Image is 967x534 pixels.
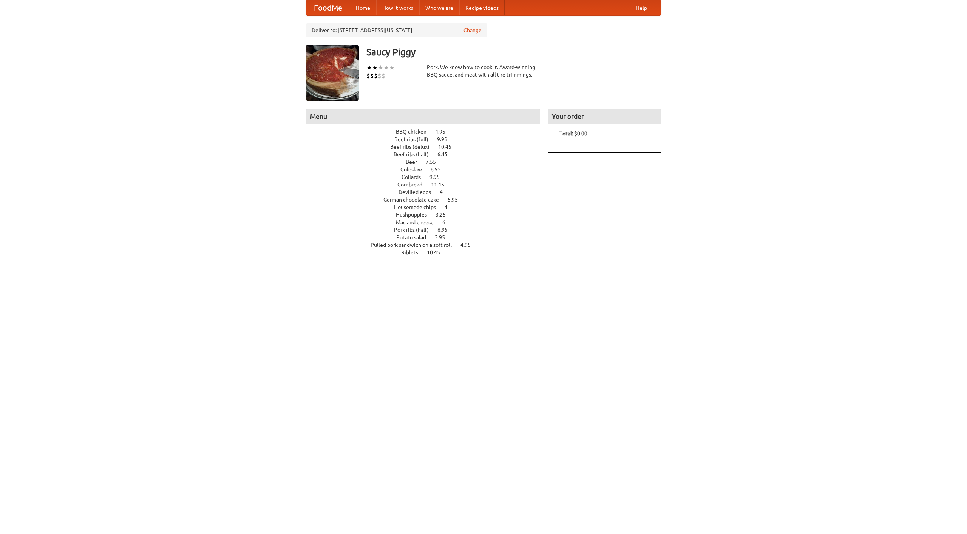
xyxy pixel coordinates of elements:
span: 4 [440,189,450,195]
span: Beef ribs (delux) [390,144,437,150]
span: 3.25 [436,212,453,218]
span: 6.45 [437,151,455,157]
span: German chocolate cake [383,197,446,203]
span: 4.95 [460,242,478,248]
span: 10.45 [438,144,459,150]
span: Pulled pork sandwich on a soft roll [371,242,459,248]
li: $ [382,72,385,80]
b: Total: $0.00 [559,131,587,137]
span: 8.95 [431,166,448,172]
li: ★ [383,63,389,72]
span: Collards [402,174,428,180]
a: Home [350,0,376,15]
span: Devilled eggs [399,189,439,195]
a: Hushpuppies 3.25 [396,212,460,218]
h3: Saucy Piggy [366,45,661,60]
span: 9.95 [437,136,455,142]
li: ★ [389,63,395,72]
a: Riblets 10.45 [401,249,454,255]
li: $ [374,72,378,80]
a: Devilled eggs 4 [399,189,457,195]
a: Pork ribs (half) 6.95 [394,227,462,233]
li: ★ [372,63,378,72]
div: Pork. We know how to cook it. Award-winning BBQ sauce, and meat with all the trimmings. [427,63,540,78]
a: Housemade chips 4 [394,204,462,210]
span: 7.55 [426,159,443,165]
span: 11.45 [431,182,452,188]
a: FoodMe [306,0,350,15]
a: Beef ribs (full) 9.95 [394,136,461,142]
span: Beer [406,159,425,165]
span: Hushpuppies [396,212,434,218]
h4: Your order [548,109,661,124]
span: Housemade chips [394,204,443,210]
span: BBQ chicken [396,129,434,135]
span: 3.95 [435,234,453,240]
span: 6 [442,219,453,225]
li: $ [370,72,374,80]
span: Beef ribs (half) [394,151,436,157]
a: Potato salad 3.95 [396,234,459,240]
a: Beef ribs (delux) 10.45 [390,144,465,150]
span: 4 [445,204,455,210]
a: Help [630,0,653,15]
a: Pulled pork sandwich on a soft roll 4.95 [371,242,485,248]
span: 6.95 [437,227,455,233]
a: Cornbread 11.45 [397,182,458,188]
span: Riblets [401,249,426,255]
div: Deliver to: [STREET_ADDRESS][US_STATE] [306,23,487,37]
li: $ [378,72,382,80]
a: Who we are [419,0,459,15]
span: 10.45 [427,249,448,255]
h4: Menu [306,109,540,124]
a: BBQ chicken 4.95 [396,129,459,135]
span: 4.95 [435,129,453,135]
a: Change [463,26,482,34]
span: Mac and cheese [396,219,441,225]
span: 9.95 [429,174,447,180]
span: Beef ribs (full) [394,136,436,142]
li: ★ [378,63,383,72]
li: ★ [366,63,372,72]
a: German chocolate cake 5.95 [383,197,472,203]
a: Collards 9.95 [402,174,454,180]
span: Potato salad [396,234,434,240]
span: 5.95 [448,197,465,203]
li: $ [366,72,370,80]
a: Beer 7.55 [406,159,450,165]
a: Mac and cheese 6 [396,219,459,225]
img: angular.jpg [306,45,359,101]
a: Coleslaw 8.95 [400,166,455,172]
a: Beef ribs (half) 6.45 [394,151,462,157]
span: Cornbread [397,182,430,188]
span: Pork ribs (half) [394,227,436,233]
a: How it works [376,0,419,15]
span: Coleslaw [400,166,429,172]
a: Recipe videos [459,0,505,15]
